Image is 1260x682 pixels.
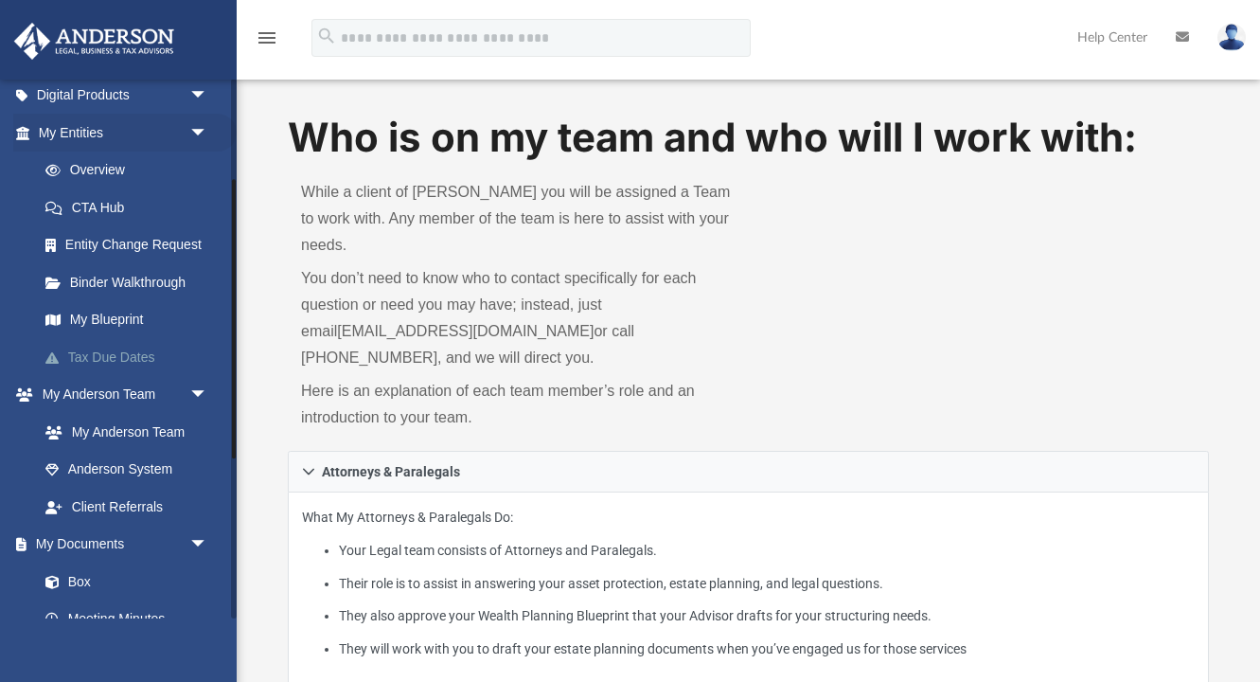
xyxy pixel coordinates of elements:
[339,539,1195,563] li: Your Legal team consists of Attorneys and Paralegals.
[9,23,180,60] img: Anderson Advisors Platinum Portal
[13,526,227,564] a: My Documentsarrow_drop_down
[13,376,227,414] a: My Anderson Teamarrow_drop_down
[189,77,227,116] span: arrow_drop_down
[288,110,1209,166] h1: Who is on my team and who will I work with:
[1217,24,1246,51] img: User Pic
[337,323,594,339] a: [EMAIL_ADDRESS][DOMAIN_NAME]
[27,226,237,264] a: Entity Change Request
[27,301,227,339] a: My Blueprint
[322,465,460,478] span: Attorneys & Paralegals
[301,179,735,259] p: While a client of [PERSON_NAME] you will be assigned a Team to work with. Any member of the team ...
[339,637,1195,661] li: They will work with you to draft your estate planning documents when you’ve engaged us for those ...
[27,413,218,451] a: My Anderson Team
[189,114,227,153] span: arrow_drop_down
[27,338,237,376] a: Tax Due Dates
[27,263,237,301] a: Binder Walkthrough
[339,604,1195,628] li: They also approve your Wealth Planning Blueprint that your Advisor drafts for your structuring ne...
[27,601,227,638] a: Meeting Minutes
[256,36,278,49] a: menu
[302,506,1195,660] p: What My Attorneys & Paralegals Do:
[13,77,237,115] a: Digital Productsarrow_drop_down
[189,376,227,415] span: arrow_drop_down
[301,265,735,371] p: You don’t need to know who to contact specifically for each question or need you may have; instea...
[13,114,237,152] a: My Entitiesarrow_drop_down
[27,488,227,526] a: Client Referrals
[339,572,1195,596] li: Their role is to assist in answering your asset protection, estate planning, and legal questions.
[27,451,227,489] a: Anderson System
[27,188,237,226] a: CTA Hub
[27,152,237,189] a: Overview
[316,26,337,46] i: search
[301,378,735,431] p: Here is an explanation of each team member’s role and an introduction to your team.
[256,27,278,49] i: menu
[288,451,1209,493] a: Attorneys & Paralegals
[27,563,218,601] a: Box
[189,526,227,565] span: arrow_drop_down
